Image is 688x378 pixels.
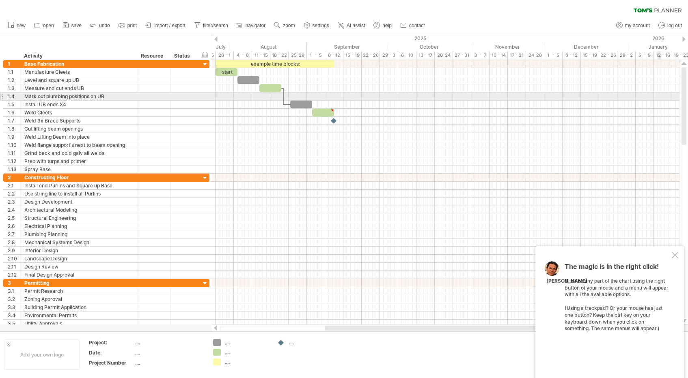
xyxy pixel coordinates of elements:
div: 2.1 [8,182,20,189]
div: Landscape Design [24,255,133,262]
div: 8 - 12 [563,51,581,60]
div: 1.6 [8,109,20,116]
span: log out [667,23,682,28]
div: 29 - 3 [380,51,398,60]
div: October 2025 [387,43,471,51]
div: November 2025 [471,43,544,51]
div: 1.1 [8,68,20,76]
span: help [382,23,392,28]
div: Add your own logo [4,339,80,370]
a: import / export [143,20,188,31]
div: 3.2 [8,295,20,303]
div: 3.1 [8,287,20,295]
div: Zoning Approval [24,295,133,303]
div: 1 [8,60,20,68]
div: Design Development [24,198,133,206]
span: save [71,23,82,28]
div: Weld 3x Brace Supports [24,117,133,125]
div: start [216,68,237,76]
div: Grind back and cold galv all welds [24,149,133,157]
div: 2.6 [8,222,20,230]
div: 2.3 [8,198,20,206]
div: 1.13 [8,165,20,173]
div: .... [289,339,333,346]
div: Measure and cut ends UB [24,84,133,92]
div: 2.2 [8,190,20,198]
div: Manufacture Cleets [24,68,133,76]
a: contact [398,20,427,31]
div: Base Fabrication [24,60,133,68]
div: 1.10 [8,141,20,149]
div: 15 - 19 [343,51,362,60]
div: Use string line to install all Purlins [24,190,133,198]
div: 10 - 14 [490,51,508,60]
div: 2.8 [8,238,20,246]
a: filter/search [192,20,231,31]
a: new [6,20,28,31]
div: 2 [8,174,20,181]
a: navigator [235,20,268,31]
div: Spray Base [24,165,133,173]
div: 2.12 [8,271,20,279]
a: zoom [272,20,297,31]
div: 22 - 26 [599,51,617,60]
div: Resource [141,52,166,60]
span: settings [313,23,329,28]
div: 3 [8,279,20,287]
div: Weld Lifting Beam into place [24,133,133,141]
div: 1.5 [8,101,20,108]
div: 15 - 19 [581,51,599,60]
div: 1 - 5 [544,51,563,60]
div: 28 - 1 [216,51,234,60]
div: Install end Purlins and Square up Base [24,182,133,189]
div: 1.4 [8,92,20,100]
div: .... [135,349,203,356]
div: 3.3 [8,303,20,311]
div: September 2025 [307,43,387,51]
div: .... [225,339,269,346]
div: 2.9 [8,247,20,254]
div: 2.4 [8,206,20,214]
a: AI assist [336,20,367,31]
div: 20-24 [435,51,453,60]
a: my account [614,20,652,31]
div: Mark out plumbing positions on UB [24,92,133,100]
span: (Using a trackpad? Or your mouse has just one button? Keep the ctrl key on your keyboard down whe... [565,305,662,331]
a: log out [656,20,684,31]
div: 22 - 26 [362,51,380,60]
div: .... [225,349,269,356]
div: August 2025 [230,43,307,51]
div: 2.7 [8,230,20,238]
div: Structural Engineering [24,214,133,222]
span: zoom [283,23,295,28]
span: print [127,23,137,28]
div: Status [174,52,192,60]
div: Project: [89,339,134,346]
span: undo [99,23,110,28]
a: save [60,20,84,31]
div: Permitting [24,279,133,287]
div: Permit Research [24,287,133,295]
a: undo [88,20,112,31]
span: The magic is in the right click! [565,262,659,275]
span: open [43,23,54,28]
div: Weld flange support's next to beam opening [24,141,133,149]
div: 8 - 12 [325,51,343,60]
span: import / export [154,23,185,28]
div: .... [135,359,203,366]
div: [PERSON_NAME] [546,278,587,285]
div: 3.4 [8,311,20,319]
div: 29 - 2 [617,51,636,60]
a: help [371,20,394,31]
div: Activity [24,52,132,60]
div: Prep with turps and primer [24,157,133,165]
div: Cut lifting beam openings [24,125,133,133]
div: 18 - 22 [270,51,289,60]
div: 1.7 [8,117,20,125]
div: Project Number [89,359,134,366]
div: 1.11 [8,149,20,157]
div: December 2025 [544,43,628,51]
span: new [17,23,26,28]
div: 1 - 5 [307,51,325,60]
div: .... [135,339,203,346]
